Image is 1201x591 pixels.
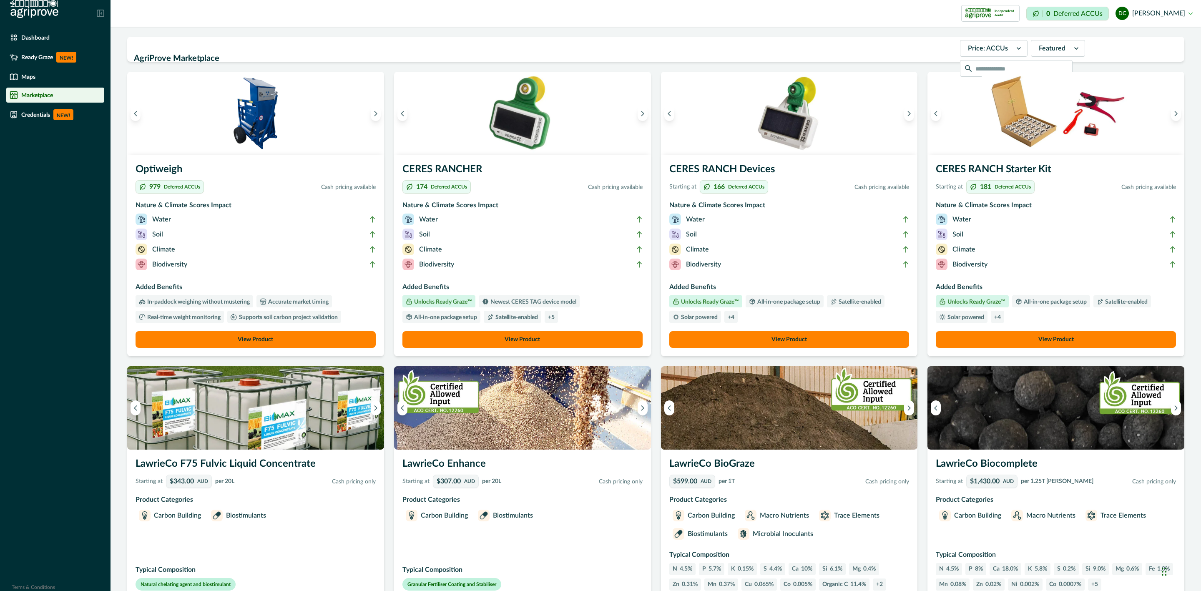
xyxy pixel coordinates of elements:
h3: Added Benefits [402,282,643,295]
h3: CERES RANCH Devices [669,162,910,180]
p: Zn [673,580,679,589]
h3: LawrieCo F75 Fulvic Liquid Concentrate [136,456,376,475]
p: + 4 [994,314,1001,320]
p: Biostimulants [226,511,266,521]
p: Climate [686,244,709,254]
p: 174 [416,184,427,190]
p: 5.8% [1035,565,1047,573]
p: 6.1% [830,565,842,573]
p: 0.065% [754,580,774,589]
p: Cash pricing only [238,478,376,486]
p: 0.02% [985,580,1001,589]
h3: CERES RANCHER [402,162,643,180]
button: Previous image [397,400,407,415]
p: Deferred ACCUs [164,184,200,189]
img: A CERES RANCH starter kit [927,72,1184,155]
p: 0.4% [863,565,876,573]
p: Carbon Building [421,511,468,521]
p: AUD [701,479,711,484]
h3: Added Benefits [669,282,910,295]
button: Previous image [931,106,941,121]
a: View Product [402,331,643,348]
p: Dashboard [21,34,50,41]
p: Independent Audit [995,9,1016,18]
img: Trace Elements [1087,511,1095,520]
p: Mn [708,580,716,589]
img: Carbon Building [674,511,683,520]
button: View Product [669,331,910,348]
p: Carbon Building [954,511,1001,521]
p: Typical Composition [136,565,376,575]
p: Carbon Building [688,511,735,521]
p: Cash pricing available [771,183,910,192]
p: per 1.25T [PERSON_NAME] [1021,477,1093,486]
p: + 2 [876,580,883,589]
button: certification logoIndependent Audit [961,5,1020,22]
p: N [939,565,944,573]
img: Biostimulants [674,530,683,538]
p: $343.00 [170,478,194,485]
p: Starting at [136,477,163,486]
button: Previous image [131,400,141,415]
p: Water [152,214,171,224]
p: AUD [197,479,208,484]
button: Next image [638,106,648,121]
p: All-in-one package setup [756,299,820,305]
p: Deferred ACCUs [728,184,764,189]
img: Trace Elements [821,511,829,520]
h3: Nature & Climate Scores Impact [136,200,376,214]
p: Natural chelating agent and biostimulant [141,581,231,588]
button: Next image [638,400,648,415]
h3: LawrieCo BioGraze [669,456,910,475]
p: 0.08% [950,580,966,589]
p: S [1057,565,1060,573]
p: Si [1085,565,1090,573]
p: In-paddock weighing without mustering [146,299,250,305]
p: Product Categories [136,495,376,505]
p: Credentials [21,111,50,118]
img: An Optiweigh unit [127,72,384,155]
p: 4.5% [946,565,959,573]
p: Ca [993,565,1000,573]
p: Climate [419,244,442,254]
p: Granular Fertiliser Coating and Stabiliser [407,581,496,588]
p: P [969,565,972,573]
p: 0.15% [738,565,754,573]
p: NEW! [53,109,73,120]
p: Real-time weight monitoring [146,314,221,320]
p: per 1T [719,477,735,486]
p: Accurate market timing [266,299,329,305]
p: Cu [745,580,752,589]
p: Cash pricing available [474,183,643,192]
img: A single CERES RANCH device [661,72,918,155]
img: Macro Nutrients [746,511,755,520]
p: Climate [952,244,975,254]
p: 0.31% [682,580,698,589]
p: 9.0% [1093,565,1106,573]
img: Carbon Building [141,511,149,520]
p: Unlocks Ready Graze™ [679,299,739,305]
button: Previous image [397,106,407,121]
p: Supports soil carbon project validation [237,314,338,320]
h3: Nature & Climate Scores Impact [936,200,1176,214]
p: 0.37% [719,580,735,589]
p: 979 [149,184,161,190]
p: K [731,565,735,573]
iframe: Chat Widget [1159,551,1201,591]
p: Typical Composition [669,550,910,560]
p: Biostimulants [688,529,728,539]
a: Marketplace [6,88,104,103]
h3: LawrieCo Enhance [402,456,643,475]
p: 0 [1046,10,1050,17]
p: Ready Graze [21,54,53,60]
button: Previous image [664,106,674,121]
p: + 5 [1091,580,1098,589]
button: Next image [371,400,381,415]
img: A single CERES RANCHER device [394,72,651,155]
button: Next image [1171,106,1181,121]
p: + 4 [728,314,734,320]
p: All-in-one package setup [412,314,477,320]
p: NEW! [56,52,76,63]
